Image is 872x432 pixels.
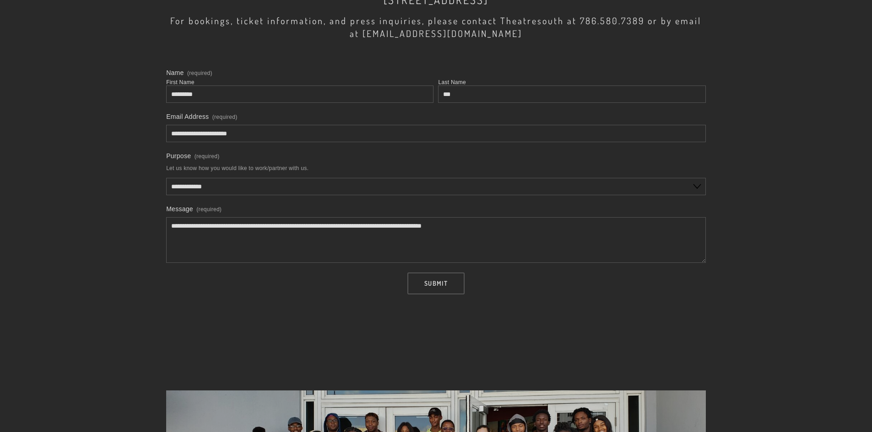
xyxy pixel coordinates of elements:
span: Message [166,205,193,213]
span: Purpose [166,152,191,160]
h3: For bookings, ticket information, and press inquiries, please contact Theatresouth at 786.580.738... [166,14,706,40]
span: Name [166,69,184,76]
span: (required) [212,111,238,123]
button: SubmitSubmit [407,272,465,294]
div: Last Name [438,79,466,85]
p: Let us know how you would like to work/partner with us. [166,162,309,174]
span: (required) [187,70,212,76]
span: Email Address [166,113,209,120]
span: (required) [195,150,220,162]
span: (required) [196,203,222,215]
div: First Name [166,79,194,85]
span: Submit [424,279,448,287]
select: Purpose [166,178,706,195]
